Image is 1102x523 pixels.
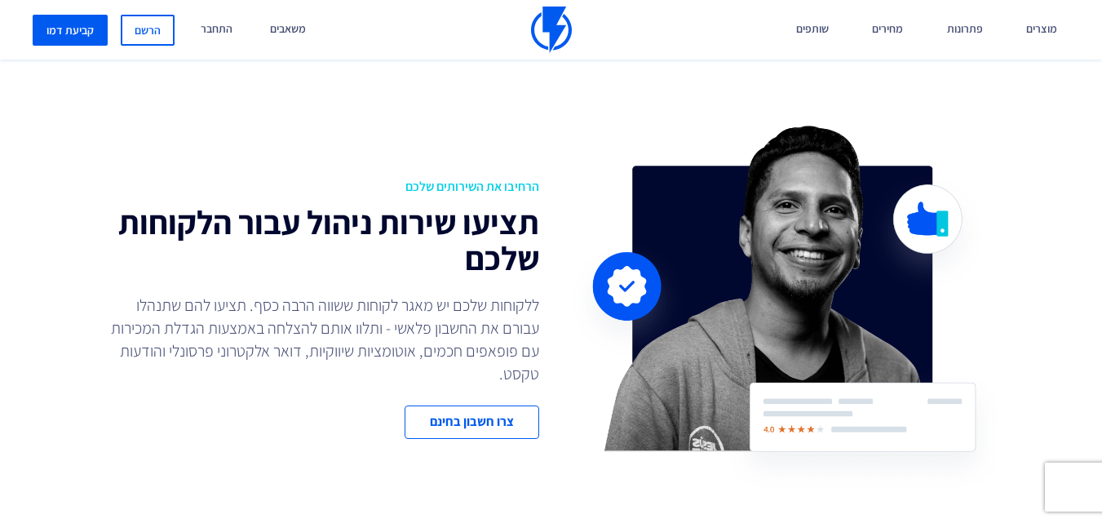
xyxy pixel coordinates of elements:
a: צרו חשבון בחינם [405,406,539,439]
a: הרשם [121,15,175,46]
a: קביעת דמו [33,15,108,46]
h2: תציעו שירות ניהול עבור הלקוחות שלכם [98,205,539,277]
span: הרחיבו את השירותים שלכם [98,178,539,197]
p: ללקוחות שלכם יש מאגר לקוחות ששווה הרבה כסף. תציעו להם שתנהלו עבורם את החשבון פלאשי - ותלוו אותם ל... [98,294,539,385]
